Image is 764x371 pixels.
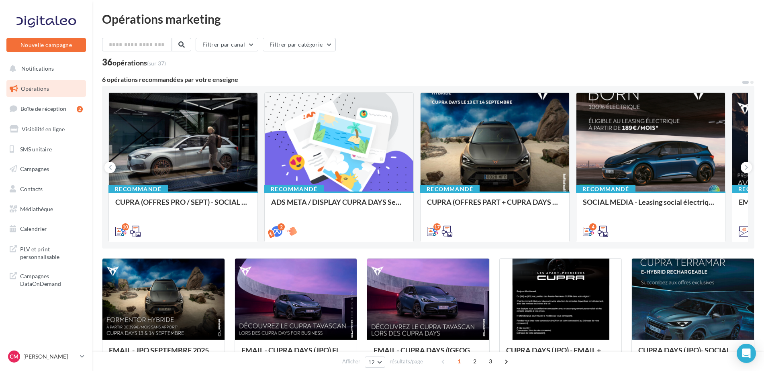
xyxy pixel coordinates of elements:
span: SMS unitaire [20,145,52,152]
p: [PERSON_NAME] [23,353,77,361]
div: SOCIAL MEDIA - Leasing social électrique - CUPRA Born [583,198,719,214]
span: CM [10,353,18,361]
a: Médiathèque [5,201,88,218]
span: Opérations [21,85,49,92]
button: Filtrer par canal [196,38,258,51]
span: Boîte de réception [20,105,66,112]
button: Filtrer par catégorie [263,38,336,51]
div: 6 opérations recommandées par votre enseigne [102,76,742,83]
div: EMAIL - CUPRA DAYS ([GEOGRAPHIC_DATA]) Private Générique [374,346,483,362]
span: résultats/page [390,358,423,365]
span: Campagnes DataOnDemand [20,271,83,288]
div: EMAIL - CUPRA DAYS (JPO) Fleet Générique [241,346,351,362]
a: SMS unitaire [5,141,88,158]
div: 4 [589,223,596,230]
div: 2 [77,106,83,112]
div: 2 [278,223,285,230]
div: ADS META / DISPLAY CUPRA DAYS Septembre 2025 [271,198,407,214]
div: 17 [433,223,441,230]
span: Visibilité en ligne [22,126,65,132]
span: 1 [453,355,466,368]
span: Calendrier [20,225,47,232]
button: Notifications [5,60,84,77]
a: Visibilité en ligne [5,121,88,138]
span: Notifications [21,65,54,72]
span: PLV et print personnalisable [20,244,83,261]
span: Contacts [20,185,43,192]
span: (sur 37) [147,60,166,67]
a: Campagnes DataOnDemand [5,267,88,291]
div: 10 [122,223,129,230]
span: Afficher [342,358,360,365]
span: Médiathèque [20,206,53,212]
a: Calendrier [5,220,88,237]
button: Nouvelle campagne [6,38,86,52]
div: CUPRA (OFFRES PRO / SEPT) - SOCIAL MEDIA [115,198,251,214]
div: Recommandé [576,185,635,194]
a: Boîte de réception2 [5,100,88,117]
span: 3 [484,355,497,368]
div: Recommandé [420,185,480,194]
div: CUPRA DAYS (JPO)- SOCIAL MEDIA [638,346,748,362]
div: CUPRA DAYS (JPO) - EMAIL + SMS [506,346,615,362]
div: CUPRA (OFFRES PART + CUPRA DAYS / SEPT) - SOCIAL MEDIA [427,198,563,214]
div: Open Intercom Messenger [737,344,756,363]
span: 2 [468,355,481,368]
div: 36 [102,58,166,67]
button: 12 [365,357,385,368]
span: 12 [368,359,375,365]
div: Recommandé [264,185,324,194]
a: CM [PERSON_NAME] [6,349,86,364]
a: Opérations [5,80,88,97]
a: PLV et print personnalisable [5,241,88,264]
div: EMAIL - JPO SEPTEMBRE 2025 [109,346,218,362]
a: Campagnes [5,161,88,177]
a: Contacts [5,181,88,198]
div: Recommandé [108,185,168,194]
span: Campagnes [20,165,49,172]
div: opérations [112,59,166,66]
div: Opérations marketing [102,13,754,25]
